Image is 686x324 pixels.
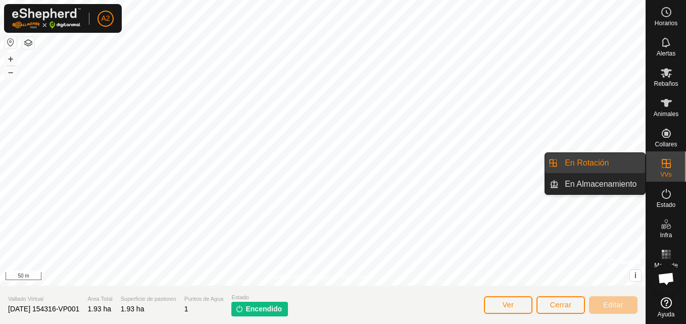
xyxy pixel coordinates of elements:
a: Contáctenos [341,273,375,282]
span: En Almacenamiento [565,178,636,190]
span: Infra [660,232,672,238]
a: Política de Privacidad [271,273,329,282]
button: Restablecer Mapa [5,36,17,48]
button: Capas del Mapa [22,37,34,49]
span: Ver [503,301,514,309]
button: i [630,270,641,281]
span: En Rotación [565,157,609,169]
span: Puntos de Agua [184,295,224,303]
span: Animales [654,111,678,117]
span: Estado [657,202,675,208]
span: Encendido [246,304,282,314]
span: VVs [660,172,671,178]
span: Horarios [655,20,677,26]
img: encender [235,305,243,313]
button: – [5,66,17,78]
a: Ayuda [646,293,686,321]
span: Rebaños [654,81,678,87]
span: 1.93 ha [87,305,111,313]
span: Collares [655,141,677,147]
span: 1 [184,305,188,313]
li: En Rotación [545,153,645,173]
button: Cerrar [536,296,585,314]
span: i [634,271,636,280]
span: Área Total [87,295,112,303]
span: Superficie de pastoreo [121,295,176,303]
button: Ver [484,296,532,314]
span: Cerrar [550,301,572,309]
span: Ayuda [658,311,675,317]
span: [DATE] 154316-VP001 [8,305,79,313]
a: En Rotación [559,153,645,173]
span: A2 [101,13,110,24]
span: Mapa de Calor [649,262,683,275]
span: Editar [603,301,623,309]
li: En Almacenamiento [545,174,645,194]
div: Chat abierto [651,263,681,294]
img: Logo Gallagher [12,8,81,29]
button: + [5,53,17,65]
a: En Almacenamiento [559,174,645,194]
span: Alertas [657,50,675,57]
span: 1.93 ha [121,305,144,313]
span: Estado [231,293,288,302]
span: Vallado Virtual [8,295,79,303]
button: Editar [589,296,638,314]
